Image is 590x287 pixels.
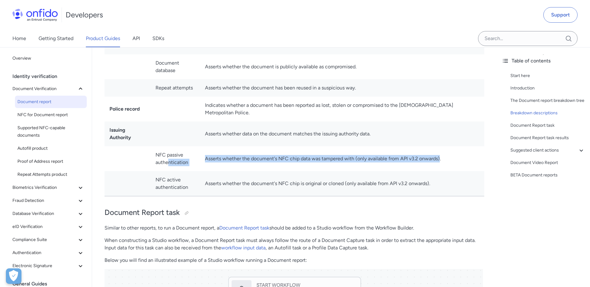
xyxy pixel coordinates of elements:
[152,30,164,47] a: SDKs
[151,54,200,79] td: Document database
[510,84,585,92] a: Introduction
[15,122,87,142] a: Supported NFC-capable documents
[12,262,77,270] span: Electronic Signature
[109,127,131,140] strong: Issuing Authority
[39,30,73,47] a: Getting Started
[86,30,120,47] a: Product Guides
[200,171,484,196] td: Asserts whether the document's NFC chip is original or cloned (only available from API v3.2 onwar...
[510,134,585,142] a: Document Report task results
[12,249,77,257] span: Authentication
[510,122,585,129] a: Document Report task
[510,147,585,154] a: Suggested client actions
[12,236,77,244] span: Compliance Suite
[105,224,484,232] p: Similar to other reports, to run a Document report, a should be added to a Studio workflow from t...
[12,210,77,217] span: Database Verification
[15,155,87,168] a: Proof of Address report
[10,194,87,207] button: Fraud Detection
[132,30,140,47] a: API
[17,171,84,178] span: Repeat Attempts product
[10,83,87,95] button: Document Verification
[543,7,578,23] a: Support
[151,79,200,97] td: Repeat attempts
[510,159,585,166] a: Document Video Report
[12,30,26,47] a: Home
[478,31,578,46] input: Onfido search input field
[151,146,200,171] td: NFC passive authentication
[12,223,77,230] span: eID Verification
[17,111,84,119] span: NFC for Document report
[10,234,87,246] button: Compliance Suite
[12,9,58,21] img: Onfido Logo
[10,247,87,259] button: Authentication
[6,268,21,284] div: Cookie Preferences
[510,109,585,117] a: Breakdown descriptions
[105,257,484,264] p: Below you will find an illustrated example of a Studio workflow running a Document report:
[510,97,585,104] a: The Document report breakdown tree
[200,54,484,79] td: Asserts whether the document is publicly available as compromised.
[15,96,87,108] a: Document report
[221,245,266,251] a: workflow input data
[66,10,103,20] h1: Developers
[17,145,84,152] span: Autofill product
[12,85,77,93] span: Document Verification
[12,197,77,204] span: Fraud Detection
[510,171,585,179] a: BETA Document reports
[200,146,484,171] td: Asserts whether the document's NFC chip data was tampered with (only available from API v3.2 onwa...
[200,97,484,121] td: Indicates whether a document has been reported as lost, stolen or compromised to the [DEMOGRAPHIC...
[15,168,87,181] a: Repeat Attempts product
[109,35,142,48] strong: Compromised document
[109,106,140,112] strong: Police record
[12,184,77,191] span: Biometrics Verification
[219,225,269,231] a: Document Report task
[200,121,484,146] td: Asserts whether data on the document matches the issuing authority data.
[510,72,585,80] a: Start here
[200,79,484,97] td: Asserts whether the document has been reused in a suspicious way.
[10,181,87,194] button: Biometrics Verification
[151,171,200,196] td: NFC active authentication
[17,158,84,165] span: Proof of Address report
[17,124,84,139] span: Supported NFC-capable documents
[10,221,87,233] button: eID Verification
[105,207,484,218] h2: Document Report task
[502,57,585,65] div: Table of contents
[15,109,87,121] a: NFC for Document report
[10,260,87,272] button: Electronic Signature
[17,98,84,106] span: Document report
[105,237,484,252] p: When constructing a Studio workflow, a Document Report task must always follow the route of a Doc...
[12,55,84,62] span: Overview
[10,207,87,220] button: Database Verification
[12,70,89,83] div: Identity verification
[6,268,21,284] button: Open Preferences
[15,142,87,155] a: Autofill product
[10,52,87,65] a: Overview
